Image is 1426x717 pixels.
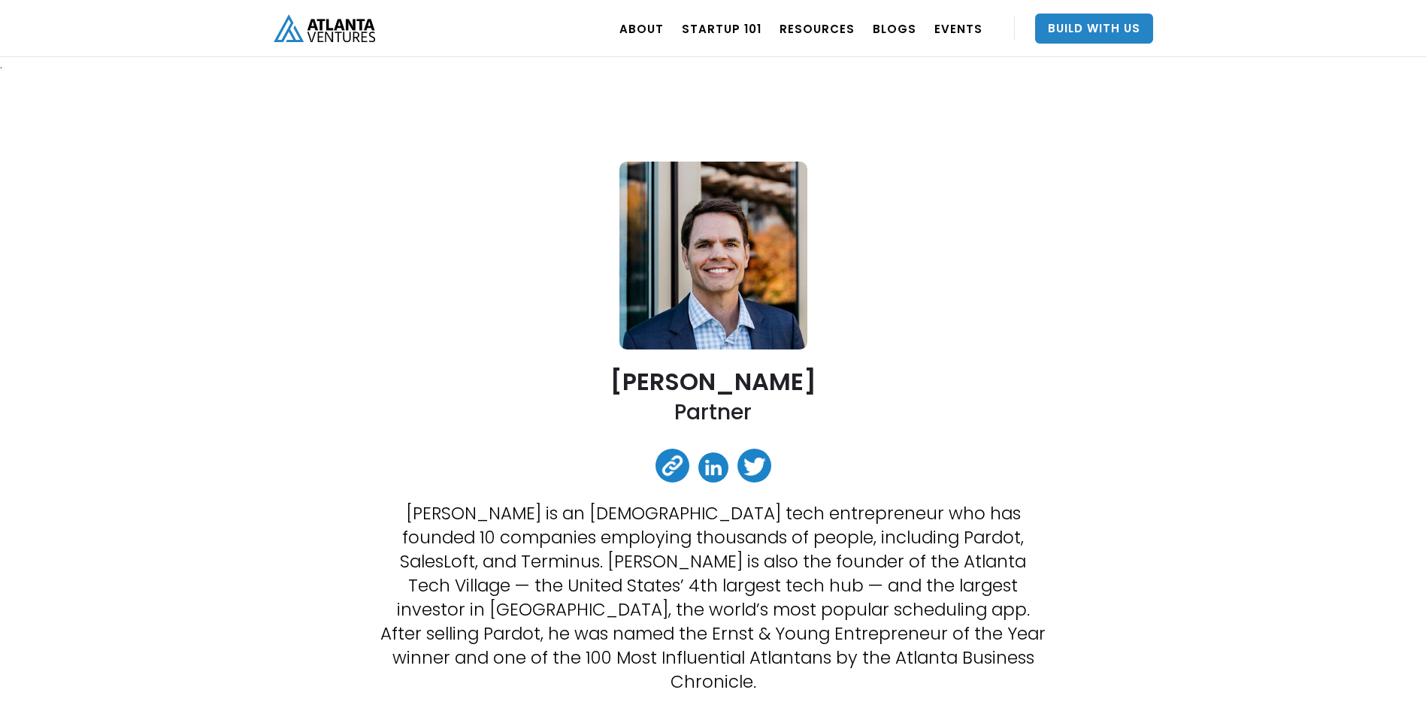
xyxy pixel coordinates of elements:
a: RESOURCES [780,8,855,50]
a: BLOGS [873,8,916,50]
a: Startup 101 [682,8,761,50]
h2: [PERSON_NAME] [610,368,816,395]
h2: Partner [674,398,752,426]
p: [PERSON_NAME] is an [DEMOGRAPHIC_DATA] tech entrepreneur who has founded 10 companies employing t... [378,501,1047,694]
a: ABOUT [619,8,664,50]
a: EVENTS [934,8,982,50]
a: Build With Us [1035,14,1153,44]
